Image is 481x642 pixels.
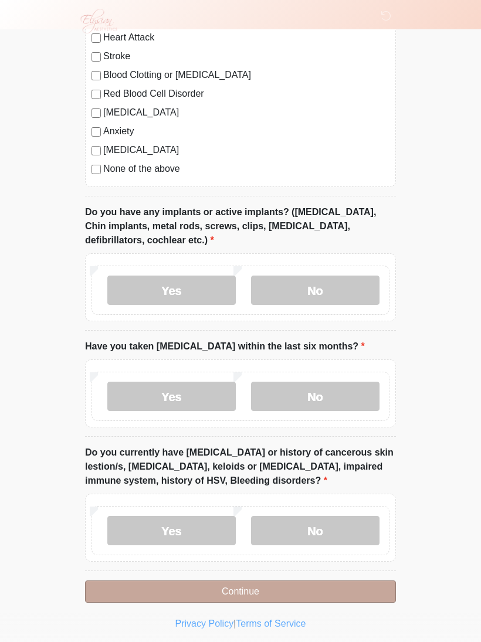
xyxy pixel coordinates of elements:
[73,9,123,33] img: Elysian Aesthetics Logo
[85,446,396,488] label: Do you currently have [MEDICAL_DATA] or history of cancerous skin lestion/s, [MEDICAL_DATA], kelo...
[236,619,306,629] a: Terms of Service
[92,71,101,80] input: Blood Clotting or [MEDICAL_DATA]
[103,68,389,82] label: Blood Clotting or [MEDICAL_DATA]
[103,87,389,101] label: Red Blood Cell Disorder
[92,108,101,118] input: [MEDICAL_DATA]
[92,90,101,99] input: Red Blood Cell Disorder
[92,165,101,174] input: None of the above
[251,516,380,545] label: No
[92,52,101,62] input: Stroke
[92,127,101,137] input: Anxiety
[103,124,389,138] label: Anxiety
[103,106,389,120] label: [MEDICAL_DATA]
[107,516,236,545] label: Yes
[175,619,234,629] a: Privacy Policy
[251,276,380,305] label: No
[107,382,236,411] label: Yes
[251,382,380,411] label: No
[85,580,396,603] button: Continue
[103,49,389,63] label: Stroke
[85,339,365,354] label: Have you taken [MEDICAL_DATA] within the last six months?
[233,619,236,629] a: |
[85,205,396,247] label: Do you have any implants or active implants? ([MEDICAL_DATA], Chin implants, metal rods, screws, ...
[103,162,389,176] label: None of the above
[92,146,101,155] input: [MEDICAL_DATA]
[103,143,389,157] label: [MEDICAL_DATA]
[107,276,236,305] label: Yes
